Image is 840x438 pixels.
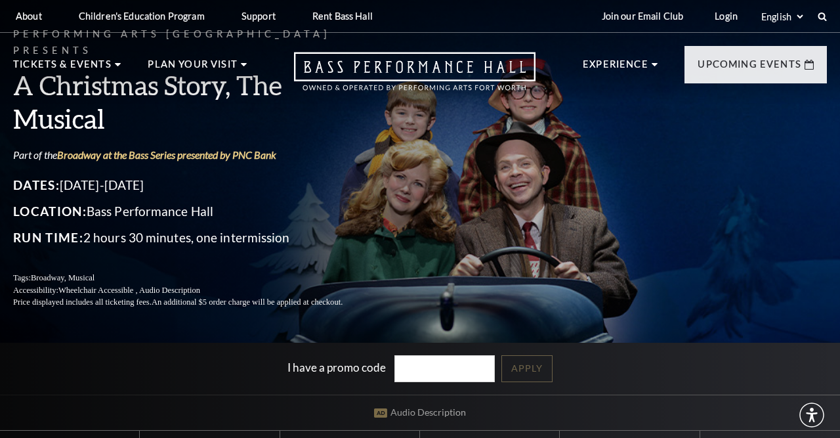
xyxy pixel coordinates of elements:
p: Support [241,11,276,22]
label: I have a promo code [287,361,386,374]
p: Price displayed includes all ticketing fees. [13,296,374,309]
span: Dates: [13,177,60,192]
p: Part of the [13,148,374,162]
p: Children's Education Program [79,11,205,22]
p: Tags: [13,272,374,284]
select: Select: [759,11,805,23]
span: An additional $5 order charge will be applied at checkout. [152,297,343,307]
p: Plan Your Visit [148,56,238,80]
a: Broadway at the Bass Series presented by PNC Bank [57,148,276,161]
p: About [16,11,42,22]
p: Upcoming Events [698,56,801,80]
p: Bass Performance Hall [13,201,374,222]
span: Wheelchair Accessible , Audio Description [58,286,200,295]
p: Accessibility: [13,284,374,297]
p: Experience [583,56,648,80]
p: 2 hours 30 minutes, one intermission [13,227,374,248]
p: [DATE]-[DATE] [13,175,374,196]
span: Location: [13,204,87,219]
p: Rent Bass Hall [312,11,373,22]
span: Run Time: [13,230,83,245]
p: Tickets & Events [13,56,112,80]
span: Broadway, Musical [31,273,94,282]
